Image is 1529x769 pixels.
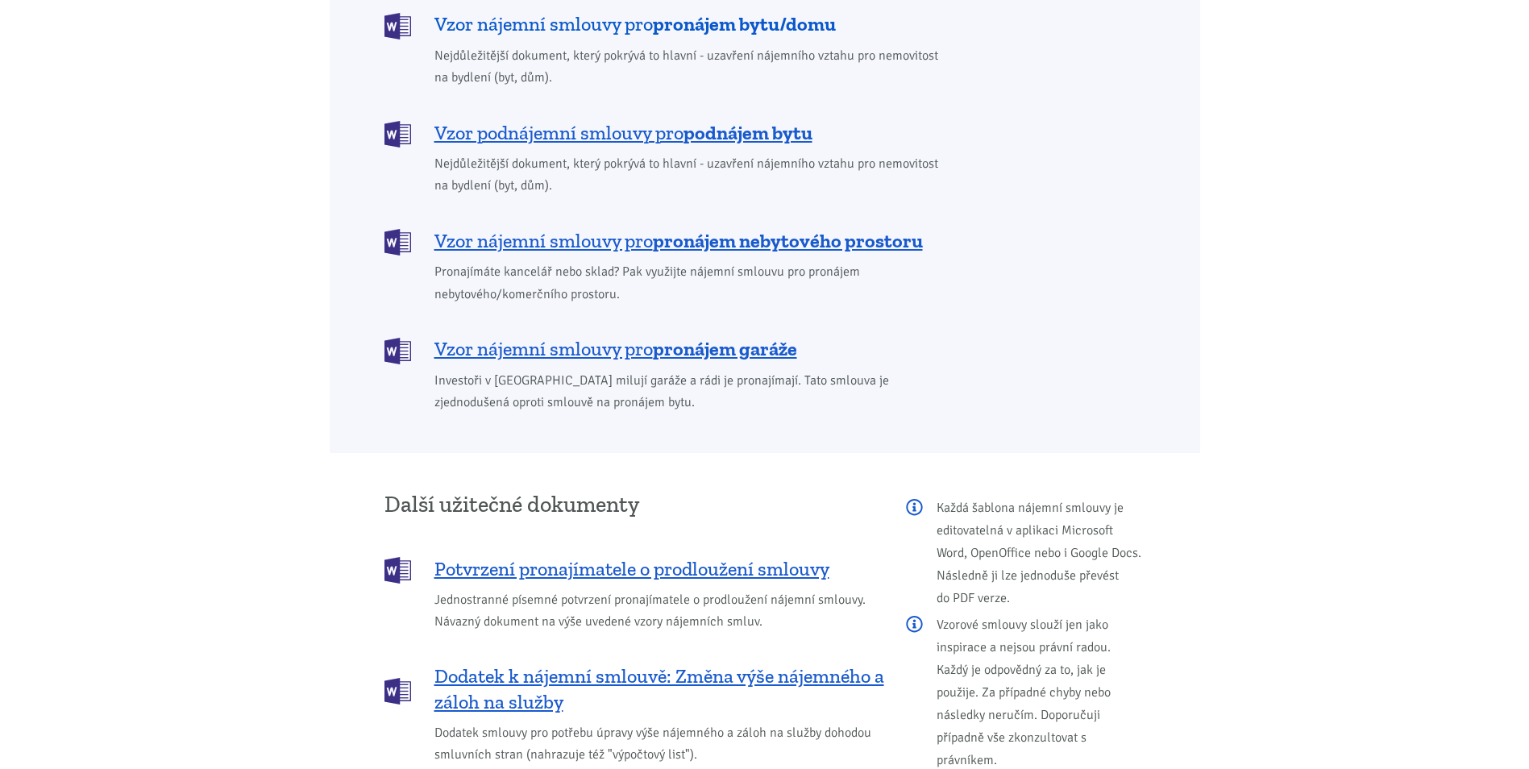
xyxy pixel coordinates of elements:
[384,11,949,38] a: Vzor nájemní smlouvy propronájem bytu/domu
[434,45,949,89] span: Nejdůležitější dokument, který pokrývá to hlavní - uzavření nájemního vztahu pro nemovitost na by...
[384,663,884,715] a: Dodatek k nájemní smlouvě: Změna výše nájemného a záloh na služby
[683,121,812,144] b: podnájem bytu
[384,557,411,584] img: DOCX (Word)
[384,121,411,148] img: DOCX (Word)
[384,493,884,517] h3: Další užitečné dokumenty
[384,119,949,146] a: Vzor podnájemní smlouvy propodnájem bytu
[434,370,949,414] span: Investoři v [GEOGRAPHIC_DATA] milují garáže a rádi je pronajímají. Tato smlouva je zjednodušená o...
[384,678,411,705] img: DOCX (Word)
[434,261,949,305] span: Pronajímáte kancelář nebo sklad? Pak využijte nájemní smlouvu pro pronájem nebytového/komerčního ...
[384,338,411,364] img: DOCX (Word)
[434,120,812,146] span: Vzor podnájemní smlouvy pro
[434,11,836,37] span: Vzor nájemní smlouvy pro
[906,497,1145,609] p: Každá šablona nájemní smlouvy je editovatelná v aplikaci Microsoft Word, OpenOffice nebo i Google...
[384,13,411,39] img: DOCX (Word)
[653,337,797,360] b: pronájem garáže
[653,229,923,252] b: pronájem nebytového prostoru
[434,663,884,715] span: Dodatek k nájemní smlouvě: Změna výše nájemného a záloh na služby
[434,336,797,362] span: Vzor nájemní smlouvy pro
[384,336,949,363] a: Vzor nájemní smlouvy propronájem garáže
[653,12,836,35] b: pronájem bytu/domu
[434,722,884,766] span: Dodatek smlouvy pro potřebu úpravy výše nájemného a záloh na služby dohodou smluvních stran (nahr...
[434,153,949,197] span: Nejdůležitější dokument, který pokrývá to hlavní - uzavření nájemního vztahu pro nemovitost na by...
[434,556,829,582] span: Potvrzení pronajímatele o prodloužení smlouvy
[384,227,949,254] a: Vzor nájemní smlouvy propronájem nebytového prostoru
[384,229,411,256] img: DOCX (Word)
[434,228,923,254] span: Vzor nájemní smlouvy pro
[434,589,884,633] span: Jednostranné písemné potvrzení pronajímatele o prodloužení nájemní smlouvy. Návazný dokument na v...
[384,555,884,582] a: Potvrzení pronajímatele o prodloužení smlouvy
